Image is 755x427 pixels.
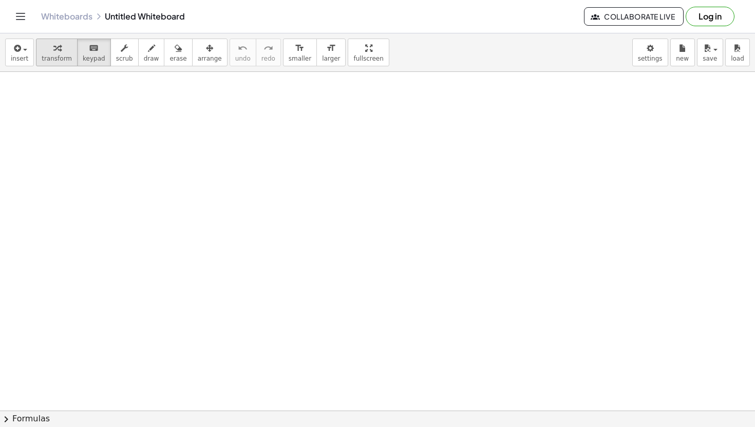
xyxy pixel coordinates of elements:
button: transform [36,39,78,66]
span: larger [322,55,340,62]
button: new [670,39,695,66]
button: fullscreen [348,39,389,66]
button: insert [5,39,34,66]
button: keyboardkeypad [77,39,111,66]
span: keypad [83,55,105,62]
button: redoredo [256,39,281,66]
a: Whiteboards [41,11,92,22]
button: undoundo [230,39,256,66]
span: transform [42,55,72,62]
span: settings [638,55,663,62]
button: save [697,39,723,66]
button: Log in [686,7,734,26]
span: smaller [289,55,311,62]
i: redo [263,42,273,54]
i: format_size [295,42,305,54]
button: format_sizelarger [316,39,346,66]
button: Collaborate Live [584,7,684,26]
span: redo [261,55,275,62]
span: load [731,55,744,62]
span: new [676,55,689,62]
button: erase [164,39,192,66]
span: save [703,55,717,62]
span: arrange [198,55,222,62]
span: scrub [116,55,133,62]
span: draw [144,55,159,62]
i: format_size [326,42,336,54]
span: undo [235,55,251,62]
i: undo [238,42,248,54]
span: fullscreen [353,55,383,62]
button: scrub [110,39,139,66]
button: format_sizesmaller [283,39,317,66]
span: Collaborate Live [593,12,675,21]
button: settings [632,39,668,66]
i: keyboard [89,42,99,54]
button: arrange [192,39,228,66]
button: draw [138,39,165,66]
span: insert [11,55,28,62]
button: Toggle navigation [12,8,29,25]
button: load [725,39,750,66]
span: erase [169,55,186,62]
